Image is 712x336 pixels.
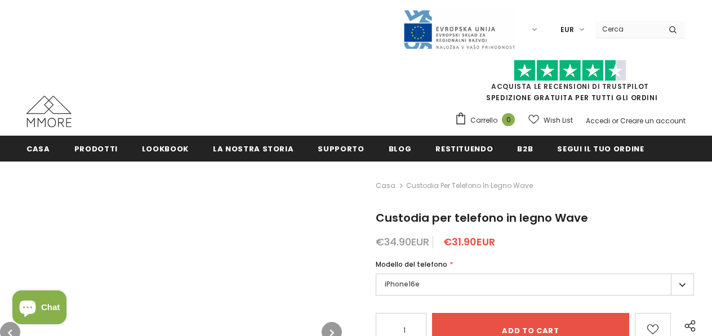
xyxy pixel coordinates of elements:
a: Javni Razpis [403,24,515,34]
span: €31.90EUR [443,235,495,249]
a: Wish List [528,110,573,130]
span: Wish List [544,115,573,126]
span: Custodia per telefono in legno Wave [406,179,533,192]
a: Carrello 0 [455,112,520,129]
inbox-online-store-chat: Shopify online store chat [9,290,70,327]
a: Blog [389,136,412,161]
span: supporto [318,144,364,154]
a: B2B [517,136,533,161]
a: Casa [26,136,50,161]
span: Custodia per telefono in legno Wave [376,210,588,226]
span: Lookbook [142,144,189,154]
span: Casa [26,144,50,154]
a: Casa [376,179,395,192]
span: La nostra storia [213,144,293,154]
a: supporto [318,136,364,161]
a: Restituendo [435,136,493,161]
input: Search Site [595,21,660,37]
label: iPhone16e [376,274,694,295]
img: Javni Razpis [403,9,515,50]
span: €34.90EUR [376,235,429,249]
span: or [612,116,618,126]
a: La nostra storia [213,136,293,161]
img: Casi MMORE [26,96,72,127]
a: Acquista le recensioni di TrustPilot [491,82,649,91]
a: Creare un account [620,116,686,126]
span: Blog [389,144,412,154]
span: Segui il tuo ordine [557,144,644,154]
span: Restituendo [435,144,493,154]
a: Lookbook [142,136,189,161]
span: Prodotti [74,144,118,154]
a: Accedi [586,116,610,126]
span: EUR [560,24,574,35]
a: Prodotti [74,136,118,161]
span: Carrello [470,115,497,126]
img: Fidati di Pilot Stars [514,60,626,82]
span: 0 [502,113,515,126]
span: Modello del telefono [376,259,447,269]
span: SPEDIZIONE GRATUITA PER TUTTI GLI ORDINI [455,65,686,102]
a: Segui il tuo ordine [557,136,644,161]
span: B2B [517,144,533,154]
